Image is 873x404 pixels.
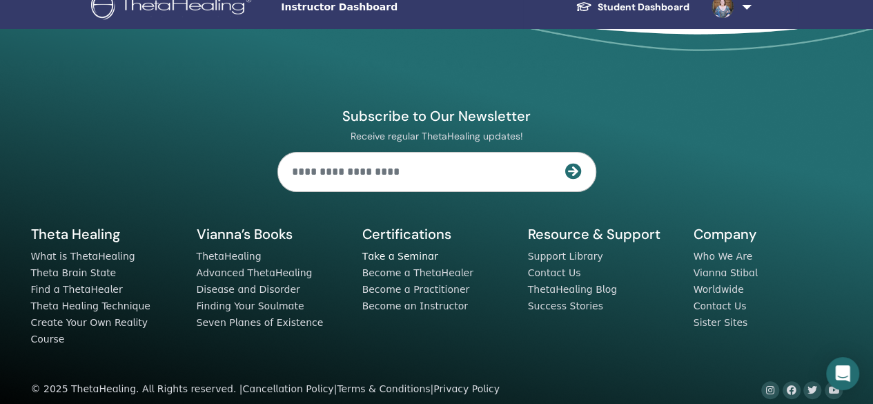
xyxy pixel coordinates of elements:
a: Become a Practitioner [362,284,470,295]
a: Contact Us [528,267,581,278]
h5: Vianna’s Books [197,225,346,243]
a: Success Stories [528,300,603,311]
a: Terms & Conditions [337,383,430,394]
a: Become an Instructor [362,300,468,311]
a: Support Library [528,251,603,262]
a: Vianna Stibal [694,267,758,278]
a: Sister Sites [694,317,748,328]
a: Cancellation Policy [242,383,333,394]
a: Theta Brain State [31,267,117,278]
a: Worldwide [694,284,744,295]
h5: Theta Healing [31,225,180,243]
a: Advanced ThetaHealing [197,267,313,278]
a: ThetaHealing [197,251,262,262]
a: Privacy Policy [433,383,500,394]
div: Open Intercom Messenger [826,357,859,390]
a: Who We Are [694,251,752,262]
h5: Certifications [362,225,511,243]
a: Theta Healing Technique [31,300,150,311]
h5: Resource & Support [528,225,677,243]
p: Receive regular ThetaHealing updates! [277,130,596,142]
a: Take a Seminar [362,251,438,262]
a: What is ThetaHealing [31,251,135,262]
a: Seven Planes of Existence [197,317,324,328]
h5: Company [694,225,843,243]
a: Contact Us [694,300,747,311]
div: © 2025 ThetaHealing. All Rights reserved. | | | [31,381,500,398]
a: Find a ThetaHealer [31,284,123,295]
a: Create Your Own Reality Course [31,317,148,345]
a: Finding Your Soulmate [197,300,304,311]
h4: Subscribe to Our Newsletter [277,107,596,125]
a: Become a ThetaHealer [362,267,473,278]
a: ThetaHealing Blog [528,284,617,295]
a: Disease and Disorder [197,284,300,295]
img: graduation-cap-white.svg [576,1,592,12]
